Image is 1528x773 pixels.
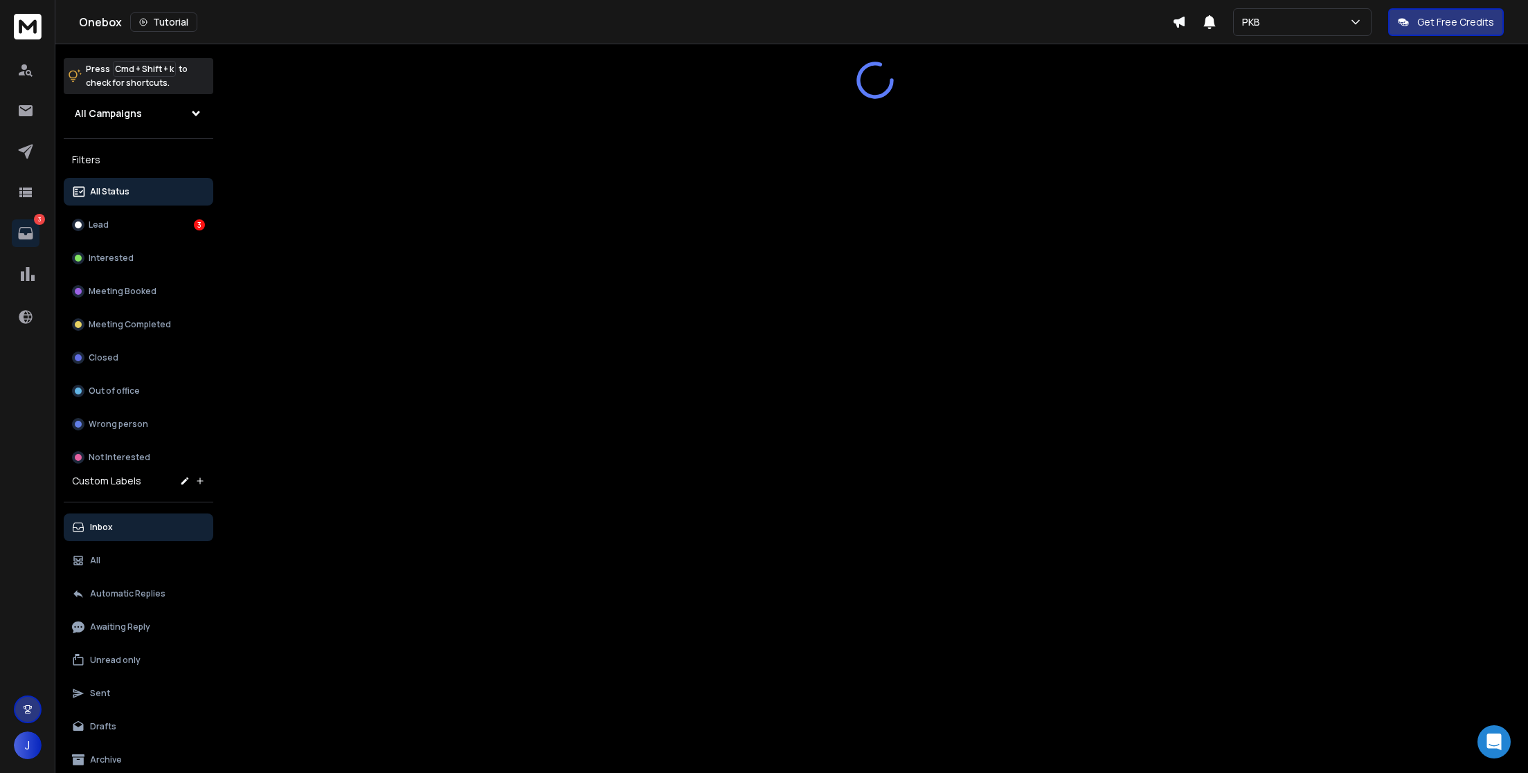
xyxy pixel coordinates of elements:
p: Drafts [90,721,116,732]
p: Interested [89,253,134,264]
p: Closed [89,352,118,363]
button: J [14,731,42,759]
button: Lead3 [64,211,213,239]
button: Drafts [64,713,213,740]
button: All [64,547,213,574]
button: Not Interested [64,444,213,471]
p: Out of office [89,385,140,397]
p: Not Interested [89,452,150,463]
p: Unread only [90,655,141,666]
h3: Custom Labels [72,474,141,488]
button: Sent [64,680,213,707]
p: Archive [90,754,122,765]
button: Interested [64,244,213,272]
p: Automatic Replies [90,588,165,599]
button: Tutorial [130,12,197,32]
button: Automatic Replies [64,580,213,608]
h1: All Campaigns [75,107,142,120]
button: Out of office [64,377,213,405]
button: Awaiting Reply [64,613,213,641]
a: 3 [12,219,39,247]
p: Sent [90,688,110,699]
button: Unread only [64,646,213,674]
h3: Filters [64,150,213,170]
button: Inbox [64,513,213,541]
p: Press to check for shortcuts. [86,62,188,90]
p: 3 [34,214,45,225]
button: Meeting Booked [64,278,213,305]
p: Wrong person [89,419,148,430]
p: Get Free Credits [1417,15,1494,29]
p: Inbox [90,522,113,533]
p: Lead [89,219,109,230]
p: Meeting Completed [89,319,171,330]
p: Awaiting Reply [90,621,150,633]
div: Open Intercom Messenger [1477,725,1511,758]
p: Meeting Booked [89,286,156,297]
div: 3 [194,219,205,230]
button: Closed [64,344,213,372]
button: Wrong person [64,410,213,438]
p: PKB [1242,15,1266,29]
p: All [90,555,100,566]
div: Onebox [79,12,1172,32]
button: Meeting Completed [64,311,213,338]
button: Get Free Credits [1388,8,1504,36]
span: Cmd + Shift + k [113,61,176,77]
button: All Status [64,178,213,206]
p: All Status [90,186,129,197]
button: All Campaigns [64,100,213,127]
